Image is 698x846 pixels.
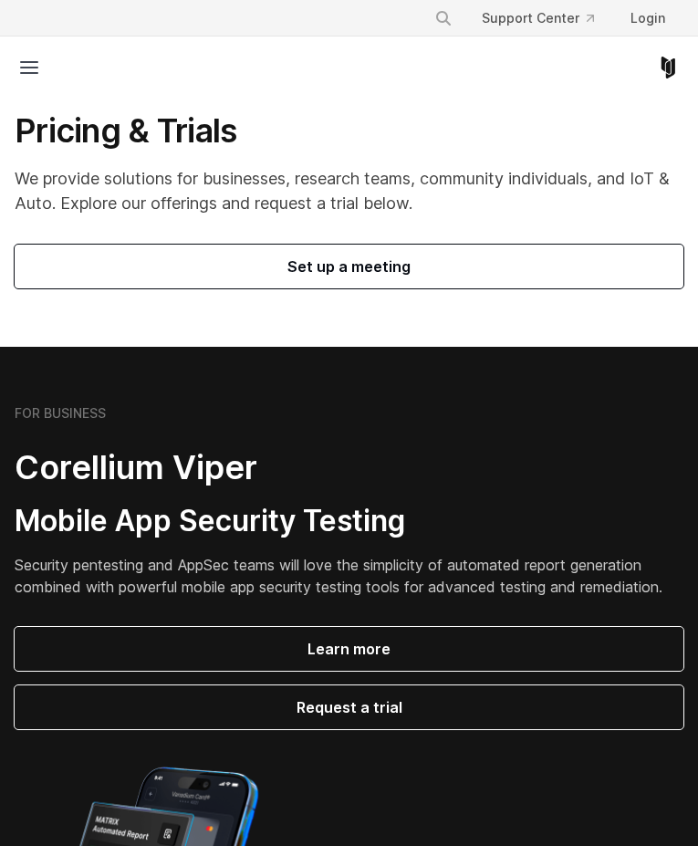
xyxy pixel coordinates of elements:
p: Security pentesting and AppSec teams will love the simplicity of automated report generation comb... [15,554,683,598]
span: Learn more [36,638,662,660]
h2: Corellium Viper [15,447,683,488]
h6: FOR BUSINESS [15,405,106,422]
a: Learn more [15,627,683,671]
a: Request a trial [15,685,683,729]
h1: Pricing & Trials [15,110,683,151]
h3: Mobile App Security Testing [15,503,683,539]
span: Set up a meeting [36,256,662,277]
span: Request a trial [36,696,662,718]
a: Set up a meeting [15,245,683,288]
a: Support Center [467,2,609,35]
a: Login [616,2,680,35]
p: We provide solutions for businesses, research teams, community individuals, and IoT & Auto. Explo... [15,166,683,215]
button: Search [427,2,460,35]
div: Navigation Menu [420,2,680,35]
a: Corellium Home [657,57,680,78]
